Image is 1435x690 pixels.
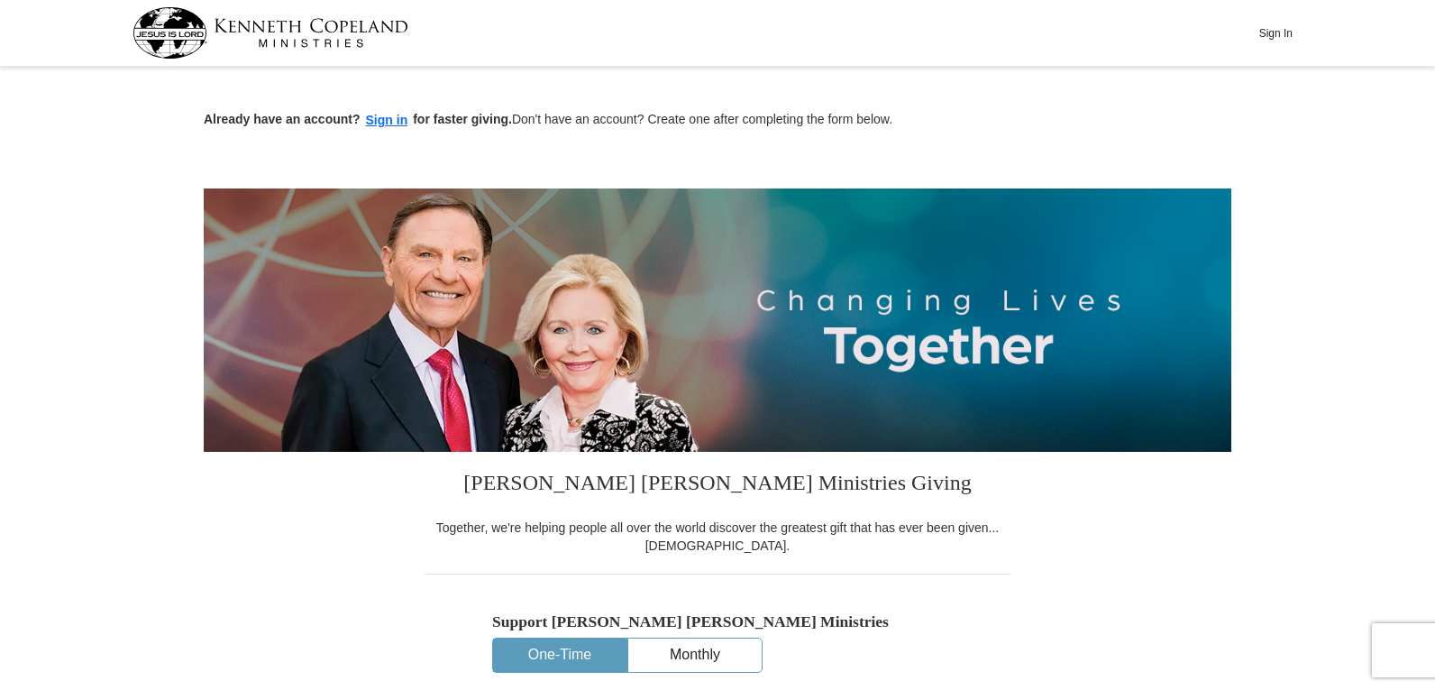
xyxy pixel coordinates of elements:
[133,7,408,59] img: kcm-header-logo.svg
[204,110,1231,131] p: Don't have an account? Create one after completing the form below.
[361,110,414,131] button: Sign in
[628,639,762,672] button: Monthly
[204,112,512,126] strong: Already have an account? for faster giving.
[425,519,1010,555] div: Together, we're helping people all over the world discover the greatest gift that has ever been g...
[493,639,626,672] button: One-Time
[1248,19,1302,47] button: Sign In
[492,612,943,631] h5: Support [PERSON_NAME] [PERSON_NAME] Ministries
[425,452,1010,519] h3: [PERSON_NAME] [PERSON_NAME] Ministries Giving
